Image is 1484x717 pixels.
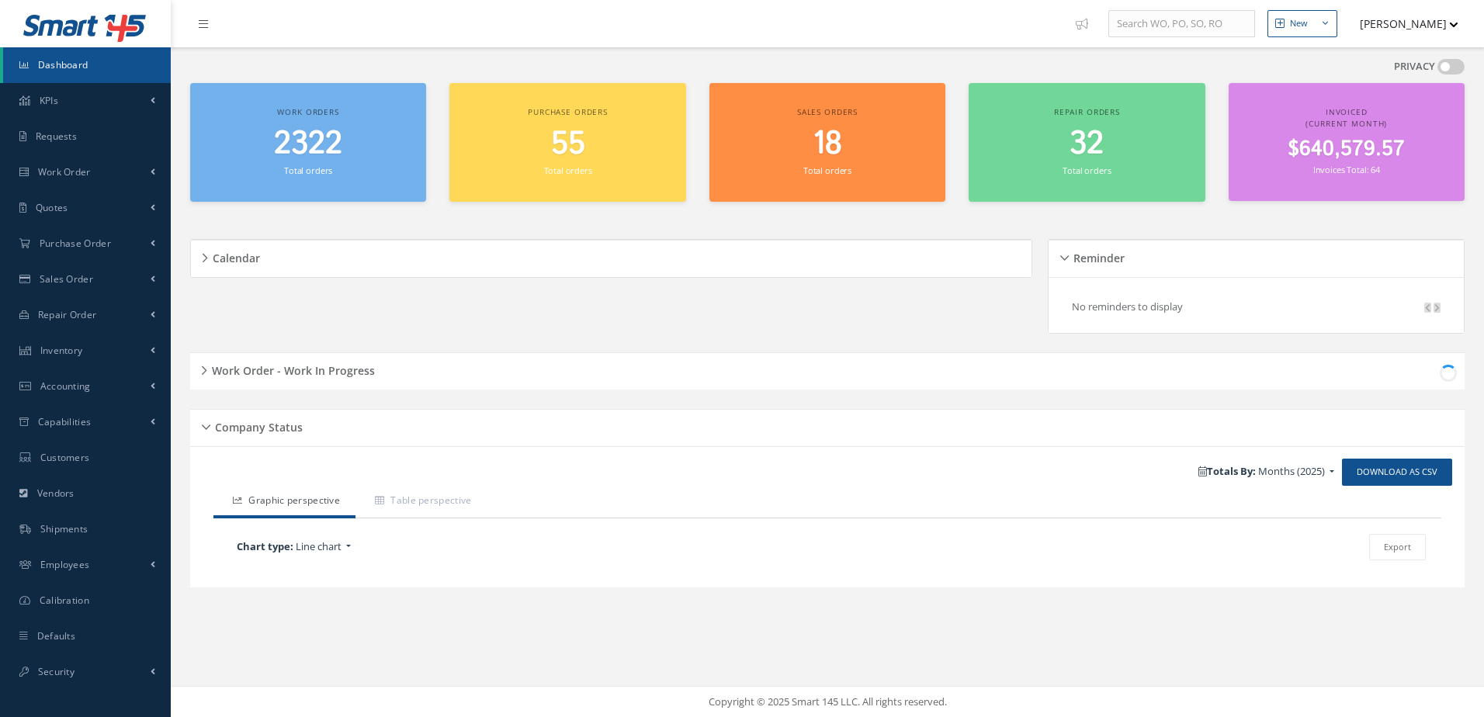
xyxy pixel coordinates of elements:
[449,83,685,202] a: Purchase orders 55 Total orders
[1305,118,1387,129] span: (Current Month)
[1345,9,1458,39] button: [PERSON_NAME]
[207,359,375,378] h5: Work Order - Work In Progress
[38,165,91,178] span: Work Order
[813,122,842,166] span: 18
[551,122,585,166] span: 55
[1070,122,1104,166] span: 32
[36,201,68,214] span: Quotes
[803,165,851,176] small: Total orders
[1054,106,1120,117] span: Repair orders
[3,47,171,83] a: Dashboard
[1313,164,1380,175] small: Invoices Total: 64
[210,416,303,435] h5: Company Status
[1063,165,1111,176] small: Total orders
[40,237,111,250] span: Purchase Order
[190,83,426,202] a: Work orders 2322 Total orders
[40,558,90,571] span: Employees
[528,106,608,117] span: Purchase orders
[40,379,91,393] span: Accounting
[1342,459,1452,486] a: Download as CSV
[40,94,58,107] span: KPIs
[38,308,97,321] span: Repair Order
[1258,464,1325,478] span: Months (2025)
[1069,247,1125,265] h5: Reminder
[274,122,342,166] span: 2322
[1394,59,1435,74] label: PRIVACY
[1229,83,1465,201] a: Invoiced (Current Month) $640,579.57 Invoices Total: 64
[38,58,88,71] span: Dashboard
[40,594,89,607] span: Calibration
[38,415,92,428] span: Capabilities
[237,539,293,553] b: Chart type:
[37,629,75,643] span: Defaults
[40,451,90,464] span: Customers
[208,247,260,265] h5: Calendar
[37,487,75,500] span: Vendors
[544,165,592,176] small: Total orders
[1267,10,1337,37] button: New
[1369,534,1426,561] button: Export
[40,272,93,286] span: Sales Order
[229,535,612,559] a: Chart type: Line chart
[277,106,338,117] span: Work orders
[213,486,355,518] a: Graphic perspective
[1191,460,1342,483] a: Totals By: Months (2025)
[797,106,858,117] span: Sales orders
[1326,106,1368,117] span: Invoiced
[36,130,77,143] span: Requests
[38,665,75,678] span: Security
[284,165,332,176] small: Total orders
[1072,300,1183,313] p: No reminders to display
[355,486,487,518] a: Table perspective
[1288,134,1405,165] span: $640,579.57
[40,344,83,357] span: Inventory
[1290,17,1308,30] div: New
[296,539,342,553] span: Line chart
[709,83,945,202] a: Sales orders 18 Total orders
[1108,10,1255,38] input: Search WO, PO, SO, RO
[969,83,1205,202] a: Repair orders 32 Total orders
[186,694,1468,710] div: Copyright © 2025 Smart 145 LLC. All rights reserved.
[40,522,88,535] span: Shipments
[1198,464,1256,478] b: Totals By:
